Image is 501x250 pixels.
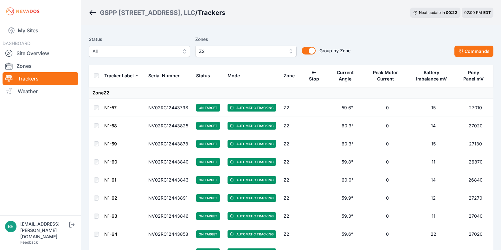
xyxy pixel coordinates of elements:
td: Z2 [280,207,304,225]
td: 0 [366,207,409,225]
button: Peak Motor Current [369,65,405,87]
td: NV02RC12443825 [145,117,192,135]
td: 60.0° [329,171,366,189]
span: Automatic Tracking [228,122,276,130]
td: 27020 [458,225,493,243]
span: Next update in [419,10,445,15]
td: 0 [366,171,409,189]
td: Zone Z2 [89,87,493,99]
span: On Target [196,194,220,202]
td: 22 [409,225,458,243]
span: Z2 [199,48,284,55]
span: On Target [196,176,220,184]
td: Z2 [280,117,304,135]
td: NV02RC12443846 [145,207,192,225]
div: Zone [284,73,295,79]
a: Site Overview [3,47,78,60]
td: 27270 [458,189,493,207]
td: 27020 [458,117,493,135]
img: brayden.sanford@nevados.solar [5,221,16,232]
td: Z2 [280,225,304,243]
td: 59.9° [329,189,366,207]
a: Trackers [3,72,78,85]
a: N1-57 [104,105,117,110]
h3: Trackers [198,8,225,17]
td: 0 [366,117,409,135]
td: 0 [366,153,409,171]
span: EDT [483,10,491,15]
div: Peak Motor Current [369,69,401,82]
span: Automatic Tracking [228,212,276,220]
span: 02:00 PM [464,10,482,15]
td: 27040 [458,207,493,225]
td: Z2 [280,171,304,189]
label: Status [89,35,190,43]
td: NV02RC12443858 [145,225,192,243]
span: Automatic Tracking [228,140,276,148]
td: 0 [366,99,409,117]
td: NV02RC12443798 [145,99,192,117]
a: GSPP [STREET_ADDRESS], LLC [100,8,195,17]
td: 59.6° [329,225,366,243]
span: Automatic Tracking [228,104,276,112]
td: 14 [409,117,458,135]
span: On Target [196,122,220,130]
a: N1-62 [104,195,117,201]
a: Feedback [20,240,38,245]
a: N1-59 [104,141,117,146]
button: Current Angle [333,65,362,87]
td: NV02RC12443843 [145,171,192,189]
div: Serial Number [148,73,180,79]
label: Zones [195,35,297,43]
a: Weather [3,85,78,98]
td: NV02RC12443891 [145,189,192,207]
td: 59.3° [329,207,366,225]
td: 14 [409,171,458,189]
td: Z2 [280,153,304,171]
button: Zone [284,68,300,83]
div: [EMAIL_ADDRESS][PERSON_NAME][DOMAIN_NAME] [20,221,68,240]
span: All [93,48,177,55]
td: 0 [366,189,409,207]
button: Tracker Label [104,68,139,83]
td: 59.8° [329,153,366,171]
span: Automatic Tracking [228,158,276,166]
div: Mode [228,73,240,79]
button: Mode [228,68,245,83]
button: Z2 [195,46,297,57]
span: Automatic Tracking [228,194,276,202]
td: 26840 [458,171,493,189]
td: 15 [409,99,458,117]
img: Nevados [5,6,41,16]
div: Status [196,73,210,79]
div: Pony Panel mV [461,69,485,82]
span: / [195,8,198,17]
span: On Target [196,104,220,112]
td: NV02RC12443840 [145,153,192,171]
span: On Target [196,140,220,148]
button: Status [196,68,215,83]
span: Automatic Tracking [228,230,276,238]
span: On Target [196,158,220,166]
td: 11 [409,153,458,171]
td: 27130 [458,135,493,153]
nav: Breadcrumb [89,4,225,21]
a: N1-60 [104,159,117,164]
a: N1-61 [104,177,116,183]
span: On Target [196,212,220,220]
td: 11 [409,207,458,225]
a: N1-58 [104,123,117,128]
a: N1-64 [104,231,117,237]
div: E-Stop [307,69,320,82]
a: Zones [3,60,78,72]
div: Current Angle [333,69,358,82]
td: 12 [409,189,458,207]
button: E-Stop [307,65,325,87]
td: 60.3° [329,135,366,153]
td: Z2 [280,99,304,117]
td: 0 [366,135,409,153]
button: Battery Imbalance mV [413,65,454,87]
td: 15 [409,135,458,153]
div: 00 : 22 [446,10,457,15]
